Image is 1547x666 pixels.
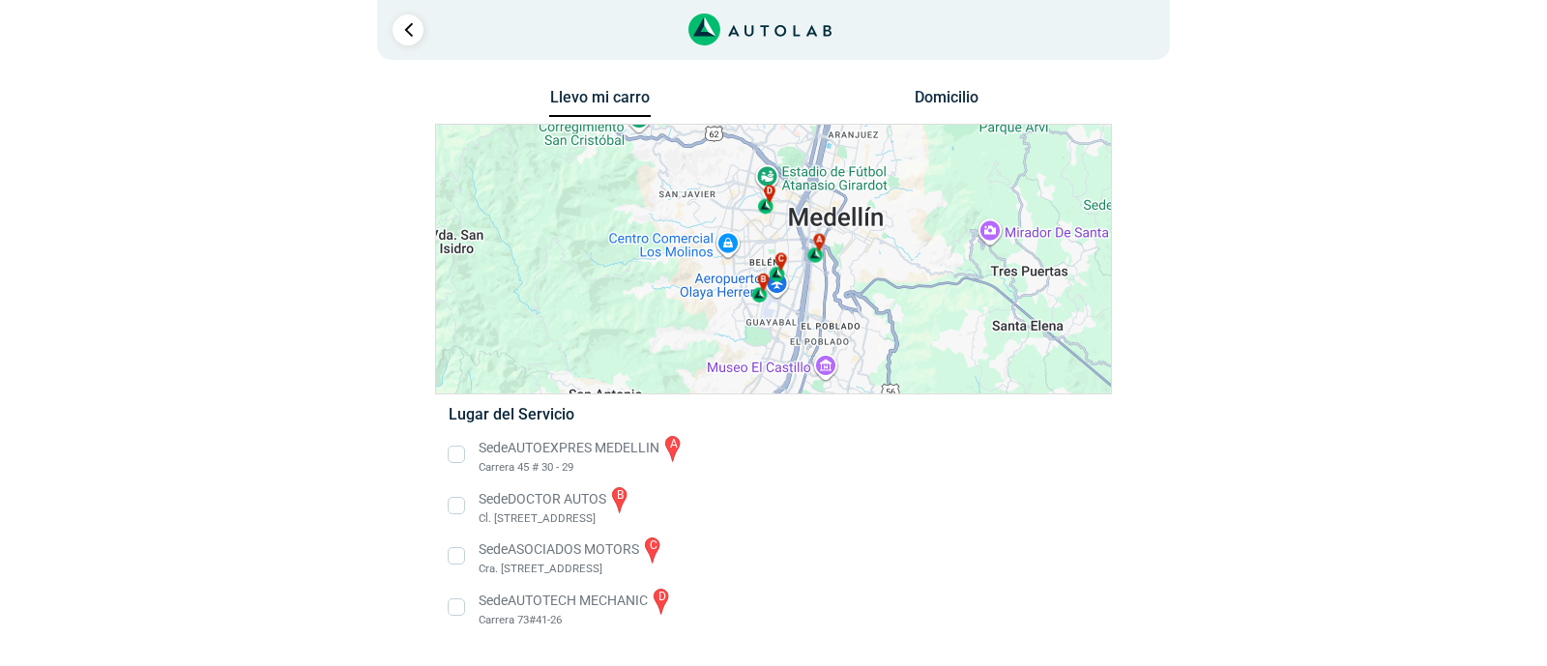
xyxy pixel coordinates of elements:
h5: Lugar del Servicio [449,405,1097,423]
span: d [767,185,773,198]
span: b [761,274,767,287]
button: Domicilio [896,88,998,116]
a: Link al sitio de autolab [688,19,832,38]
a: Ir al paso anterior [393,14,423,45]
span: a [816,234,822,247]
button: Llevo mi carro [549,88,651,118]
span: c [778,252,784,266]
